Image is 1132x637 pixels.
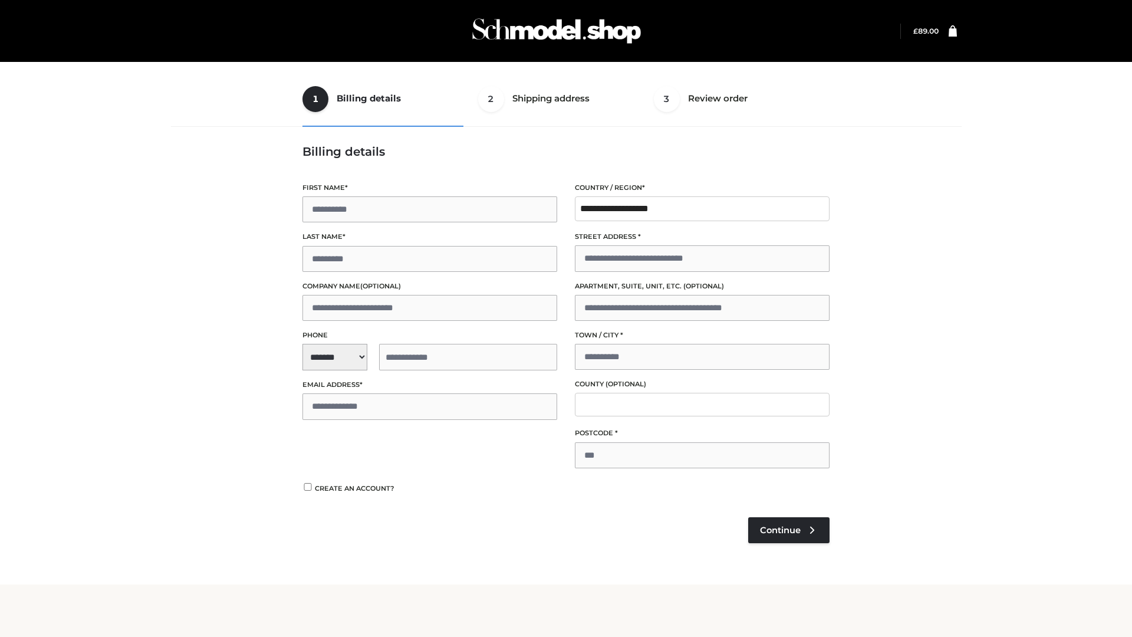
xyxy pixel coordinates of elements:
[360,282,401,290] span: (optional)
[575,182,830,193] label: Country / Region
[575,231,830,242] label: Street address
[302,483,313,491] input: Create an account?
[575,281,830,292] label: Apartment, suite, unit, etc.
[760,525,801,536] span: Continue
[302,145,830,159] h3: Billing details
[913,27,918,35] span: £
[575,428,830,439] label: Postcode
[913,27,939,35] bdi: 89.00
[302,231,557,242] label: Last name
[315,484,394,492] span: Create an account?
[748,517,830,543] a: Continue
[302,330,557,341] label: Phone
[683,282,724,290] span: (optional)
[302,379,557,390] label: Email address
[468,8,645,54] img: Schmodel Admin 964
[606,380,646,388] span: (optional)
[302,182,557,193] label: First name
[575,379,830,390] label: County
[302,281,557,292] label: Company name
[913,27,939,35] a: £89.00
[575,330,830,341] label: Town / City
